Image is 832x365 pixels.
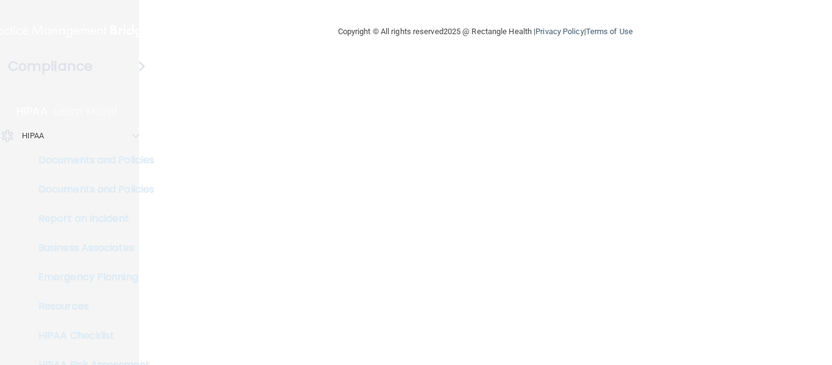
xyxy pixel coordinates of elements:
p: HIPAA [22,129,44,143]
p: Report an Incident [8,213,174,225]
p: Documents and Policies [8,154,174,166]
p: Documents and Policies [8,183,174,196]
p: HIPAA [16,104,48,119]
h4: Compliance [8,58,93,75]
p: Emergency Planning [8,271,174,283]
p: Business Associates [8,242,174,254]
div: Copyright © All rights reserved 2025 @ Rectangle Health | | [263,12,708,51]
p: HIPAA Checklist [8,330,174,342]
a: Terms of Use [586,27,633,36]
p: Learn More! [54,104,118,119]
p: Resources [8,300,174,313]
a: Privacy Policy [535,27,583,36]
